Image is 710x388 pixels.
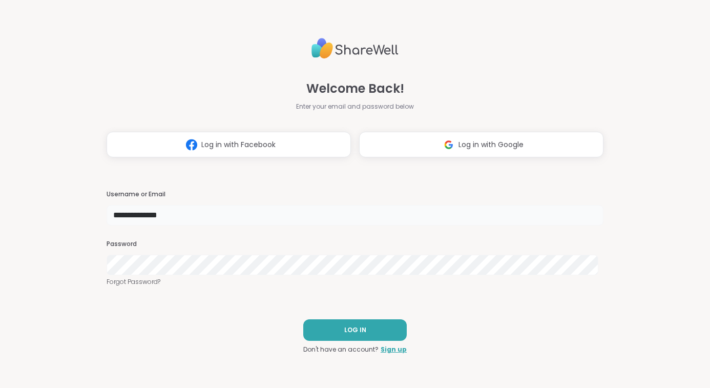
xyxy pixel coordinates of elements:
[107,277,603,287] a: Forgot Password?
[458,139,524,150] span: Log in with Google
[439,135,458,154] img: ShareWell Logomark
[306,79,404,98] span: Welcome Back!
[107,240,603,249] h3: Password
[107,190,603,199] h3: Username or Email
[303,345,379,354] span: Don't have an account?
[107,132,351,157] button: Log in with Facebook
[303,319,407,341] button: LOG IN
[381,345,407,354] a: Sign up
[201,139,276,150] span: Log in with Facebook
[311,34,399,63] img: ShareWell Logo
[296,102,414,111] span: Enter your email and password below
[344,325,366,335] span: LOG IN
[182,135,201,154] img: ShareWell Logomark
[359,132,603,157] button: Log in with Google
